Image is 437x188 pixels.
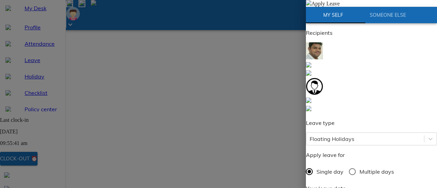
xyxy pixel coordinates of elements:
[306,164,437,179] div: daytype
[365,11,411,19] span: Someone Else
[306,42,437,61] a: Suresh Manikandan Alagaiah
[306,119,437,127] p: Leave type
[306,29,333,36] span: Recipients
[306,97,437,105] a: Vinod Nambiar
[306,151,345,158] span: Apply leave for
[306,62,311,68] img: defaultEmp.0e2b4d71.svg
[316,168,343,176] span: Single day
[306,78,437,97] a: Jothish Narayanan
[360,168,394,176] span: Multiple days
[311,1,340,6] span: Apply Leave
[306,106,311,111] img: defaultEmp.0e2b4d71.svg
[310,135,354,143] div: Floating Holidays
[306,78,323,95] img: 4a4142c0-d470-4b11-85c5-09421d0ae7c3.jpg
[310,11,356,19] span: My Self
[306,70,311,76] img: defaultEmp.0e2b4d71.svg
[306,42,323,59] img: e1b0745b-eaa0-47ff-bcfb-f15cefe718f7.jpg
[306,61,437,70] a: Jinoy George
[306,105,437,113] a: Monisha Rajagopal
[306,98,311,103] img: defaultEmp.0e2b4d71.svg
[306,70,437,78] a: sumHR admin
